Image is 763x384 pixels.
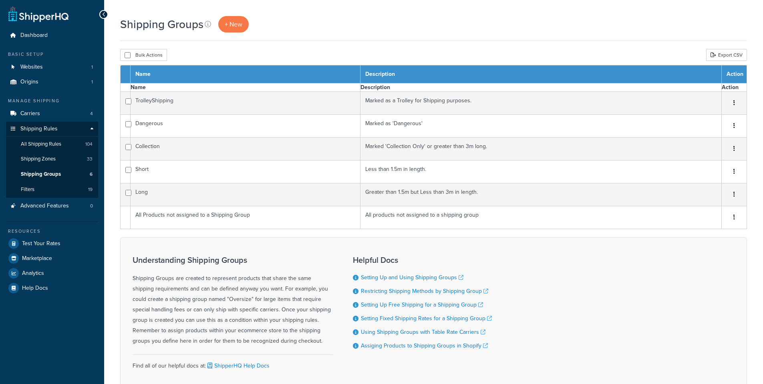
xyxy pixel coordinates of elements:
a: Restricting Shipping Methods by Shipping Group [361,287,488,295]
a: Origins 1 [6,75,98,89]
span: Shipping Rules [20,126,58,132]
li: Shipping Groups [6,167,98,182]
a: Advanced Features 0 [6,199,98,213]
li: Shipping Zones [6,152,98,167]
span: Analytics [22,270,44,277]
td: Marked 'Collection Only' or greater than 3m long. [360,138,722,161]
h3: Helpful Docs [353,256,492,264]
span: Carriers [20,110,40,117]
a: Test Your Rates [6,236,98,251]
a: Setting Fixed Shipping Rates for a Shipping Group [361,314,492,323]
span: 6 [90,171,93,178]
li: Carriers [6,106,98,121]
span: Advanced Features [20,203,69,209]
span: 1 [91,64,93,71]
span: 33 [87,156,93,163]
a: + New [218,16,249,33]
span: Websites [20,64,43,71]
a: Marketplace [6,251,98,266]
td: Marked as 'Dangerous' [360,115,722,138]
a: ShipperHQ Home [8,6,68,22]
span: 4 [90,110,93,117]
li: Advanced Features [6,199,98,213]
td: Marked as a Trolley for Shipping purposes. [360,92,722,115]
td: All Products not assigned to a Shipping Group [131,206,360,229]
span: + New [225,20,242,29]
a: ShipperHQ Help Docs [206,362,270,370]
li: Websites [6,60,98,75]
a: Help Docs [6,281,98,295]
a: Analytics [6,266,98,280]
span: Origins [20,79,38,85]
th: Action [722,83,747,92]
div: Resources [6,228,98,235]
span: Marketplace [22,255,52,262]
td: Greater than 1.5m but Less than 3m in length. [360,183,722,206]
span: Shipping Zones [21,156,56,163]
a: Assiging Products to Shipping Groups in Shopify [361,341,488,350]
td: Collection [131,138,360,161]
span: 19 [88,186,93,193]
span: Shipping Groups [21,171,61,178]
td: Short [131,161,360,183]
th: Name [131,83,360,92]
div: Shipping Groups are created to represent products that share the same shipping requirements and c... [133,256,333,346]
span: All Shipping Rules [21,141,61,148]
span: 104 [85,141,93,148]
a: Filters 19 [6,182,98,197]
a: Websites 1 [6,60,98,75]
span: Dashboard [20,32,48,39]
a: Shipping Rules [6,122,98,136]
li: Origins [6,75,98,89]
td: Dangerous [131,115,360,138]
li: All Shipping Rules [6,137,98,152]
th: Name [131,65,360,83]
a: Carriers 4 [6,106,98,121]
span: 1 [91,79,93,85]
button: Bulk Actions [120,49,167,61]
th: Description [360,65,722,83]
span: Test Your Rates [22,240,60,247]
td: TrolleyShipping [131,92,360,115]
a: All Shipping Rules 104 [6,137,98,152]
td: Less than 1.5m in length. [360,161,722,183]
span: Help Docs [22,285,48,292]
th: Action [722,65,747,83]
a: Shipping Zones 33 [6,152,98,167]
div: Basic Setup [6,51,98,58]
h1: Shipping Groups [120,16,203,32]
a: Using Shipping Groups with Table Rate Carriers [361,328,485,336]
li: Shipping Rules [6,122,98,198]
div: Manage Shipping [6,98,98,104]
a: Shipping Groups 6 [6,167,98,182]
td: All products not assigned to a shipping group [360,206,722,229]
a: Export CSV [706,49,747,61]
a: Setting Up Free Shipping for a Shipping Group [361,301,483,309]
a: Setting Up and Using Shipping Groups [361,273,463,282]
div: Find all of our helpful docs at: [133,354,333,371]
th: Description [360,83,722,92]
h3: Understanding Shipping Groups [133,256,333,264]
span: 0 [90,203,93,209]
a: Dashboard [6,28,98,43]
td: Long [131,183,360,206]
span: Filters [21,186,34,193]
li: Filters [6,182,98,197]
